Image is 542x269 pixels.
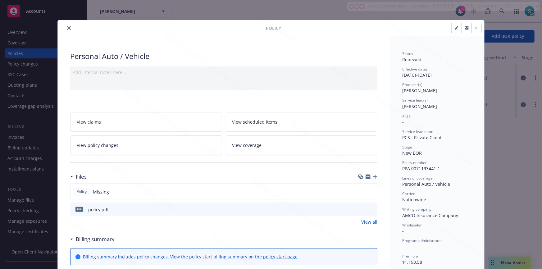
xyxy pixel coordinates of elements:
span: [PERSON_NAME] [402,88,437,93]
span: - [402,228,404,234]
div: Add internal notes here... [73,69,375,75]
span: - [402,119,404,125]
span: Carrier [402,191,415,196]
div: Billing summary includes policy changes. View the policy start billing summary on the . [83,253,299,260]
span: AC(s) [402,113,412,119]
span: Writing company [402,207,431,212]
span: pdf [75,207,83,212]
button: download file [359,206,364,213]
span: PPA 0071193441-1 [402,166,440,171]
a: View claims [70,112,222,132]
span: View coverage [232,142,262,148]
div: Files [70,173,87,181]
div: Billing summary [70,235,115,243]
h3: Billing summary [76,235,115,243]
button: preview file [369,206,375,213]
span: Stage [402,144,412,150]
span: PCS - Private Client [402,134,442,140]
div: Personal Auto / Vehicle [402,181,472,187]
span: Service lead team [402,129,433,134]
h3: Files [76,173,87,181]
span: Policy number [402,160,427,165]
a: policy start page [263,254,298,260]
a: View scheduled items [226,112,378,132]
span: Status [402,51,413,56]
span: Service lead(s) [402,98,428,103]
span: AMCO Insurance Company [402,212,458,218]
span: Nationwide [402,197,426,203]
span: Producer(s) [402,82,422,87]
span: Policy [266,25,281,31]
div: Personal Auto / Vehicle [70,51,377,62]
span: Wholesaler [402,222,422,228]
span: Premium [402,253,418,259]
span: - [402,244,404,249]
span: Policy [75,189,88,194]
a: View coverage [226,135,378,155]
span: Effective dates [402,66,428,72]
button: close [65,24,73,32]
div: policy.pdf [88,206,109,213]
span: Lines of coverage [402,176,433,181]
span: New BOR [402,150,422,156]
span: View policy changes [77,142,118,148]
span: View claims [77,119,101,125]
div: [DATE] - [DATE] [402,66,472,78]
span: $1,193.58 [402,259,422,265]
span: Renewed [402,57,421,62]
span: Missing [93,189,109,195]
a: View policy changes [70,135,222,155]
a: View all [361,219,377,225]
span: Program administrator [402,238,442,243]
span: [PERSON_NAME] [402,103,437,109]
span: View scheduled items [232,119,278,125]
